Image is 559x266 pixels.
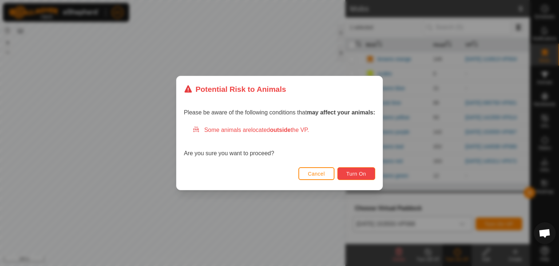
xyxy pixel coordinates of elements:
[251,127,309,133] span: located the VP.
[270,127,291,133] strong: outside
[307,109,375,116] strong: may affect your animals:
[298,167,334,180] button: Cancel
[184,83,286,95] div: Potential Risk to Animals
[193,126,375,134] div: Some animals are
[534,222,556,244] div: Open chat
[184,109,375,116] span: Please be aware of the following conditions that
[346,171,366,177] span: Turn On
[308,171,325,177] span: Cancel
[337,167,375,180] button: Turn On
[184,126,375,158] div: Are you sure you want to proceed?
